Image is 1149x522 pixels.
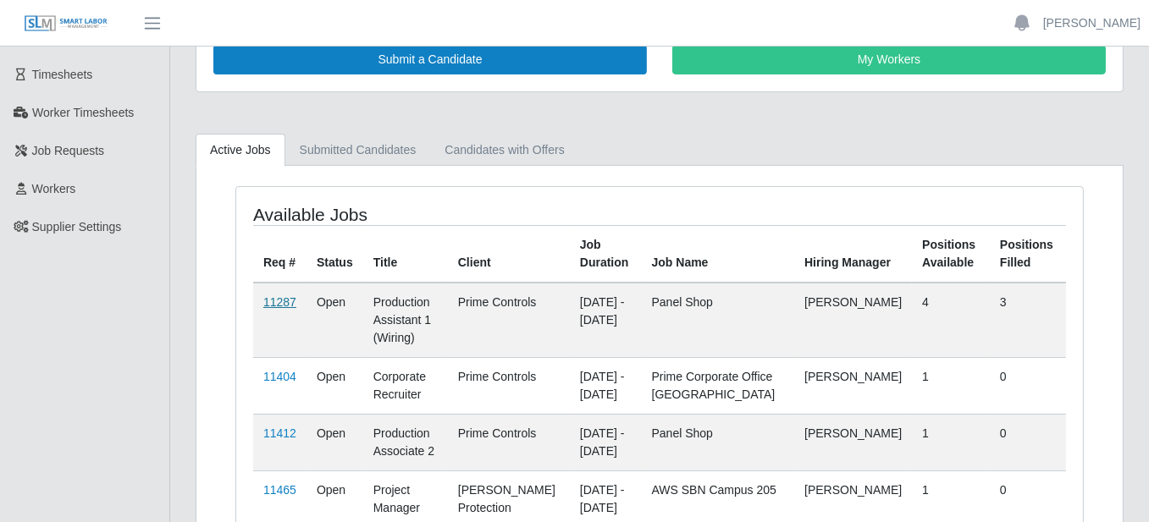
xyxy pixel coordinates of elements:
[263,295,296,309] a: 11287
[672,45,1106,74] a: My Workers
[363,414,448,470] td: Production Associate 2
[642,414,795,470] td: Panel Shop
[570,225,642,283] th: Job Duration
[642,225,795,283] th: Job Name
[253,225,307,283] th: Req #
[363,283,448,358] td: Production Assistant 1 (Wiring)
[990,357,1066,414] td: 0
[794,225,912,283] th: Hiring Manager
[570,357,642,414] td: [DATE] - [DATE]
[32,182,76,195] span: Workers
[213,45,647,74] a: Submit a Candidate
[32,68,93,81] span: Timesheets
[642,283,795,358] td: Panel Shop
[990,414,1066,470] td: 0
[307,283,363,358] td: Open
[253,204,577,225] h4: Available Jobs
[307,414,363,470] td: Open
[912,283,990,358] td: 4
[448,414,570,470] td: Prime Controls
[307,357,363,414] td: Open
[363,357,448,414] td: Corporate Recruiter
[448,225,570,283] th: Client
[642,357,795,414] td: Prime Corporate Office [GEOGRAPHIC_DATA]
[570,414,642,470] td: [DATE] - [DATE]
[263,483,296,497] a: 11465
[32,144,105,157] span: Job Requests
[912,357,990,414] td: 1
[448,283,570,358] td: Prime Controls
[263,426,296,440] a: 11412
[794,357,912,414] td: [PERSON_NAME]
[990,225,1066,283] th: Positions Filled
[912,225,990,283] th: Positions Available
[1043,14,1141,32] a: [PERSON_NAME]
[363,225,448,283] th: Title
[794,414,912,470] td: [PERSON_NAME]
[430,134,578,167] a: Candidates with Offers
[448,357,570,414] td: Prime Controls
[912,414,990,470] td: 1
[263,370,296,383] a: 11404
[196,134,285,167] a: Active Jobs
[24,14,108,33] img: SLM Logo
[794,283,912,358] td: [PERSON_NAME]
[307,225,363,283] th: Status
[32,106,134,119] span: Worker Timesheets
[285,134,431,167] a: Submitted Candidates
[990,283,1066,358] td: 3
[32,220,122,234] span: Supplier Settings
[570,283,642,358] td: [DATE] - [DATE]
